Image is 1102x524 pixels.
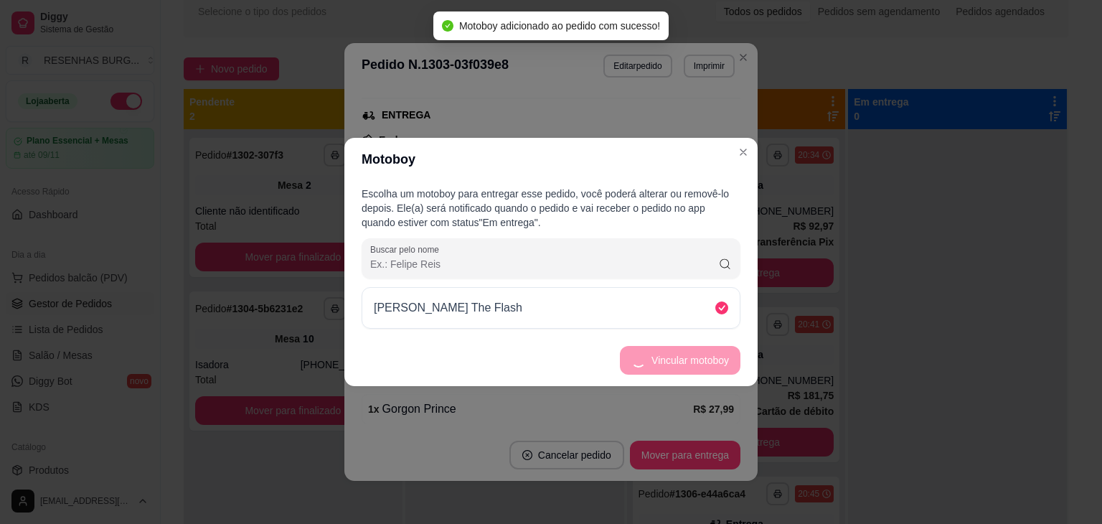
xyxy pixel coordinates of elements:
[732,141,755,164] button: Close
[442,20,453,32] span: check-circle
[370,243,444,256] label: Buscar pelo nome
[374,299,522,317] p: [PERSON_NAME] The Flash
[459,20,660,32] span: Motoboy adicionado ao pedido com sucesso!
[344,138,758,181] header: Motoboy
[370,257,718,271] input: Buscar pelo nome
[362,187,740,230] p: Escolha um motoboy para entregar esse pedido, você poderá alterar ou removê-lo depois. Ele(a) ser...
